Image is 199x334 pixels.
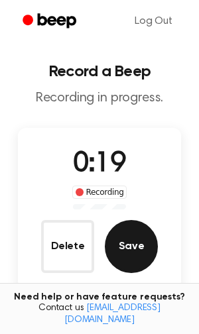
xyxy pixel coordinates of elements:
[64,304,161,325] a: [EMAIL_ADDRESS][DOMAIN_NAME]
[105,220,158,273] button: Save Audio Record
[8,303,191,326] span: Contact us
[72,186,127,199] div: Recording
[121,5,186,37] a: Log Out
[41,220,94,273] button: Delete Audio Record
[13,9,88,34] a: Beep
[11,90,188,107] p: Recording in progress.
[11,64,188,80] h1: Record a Beep
[73,150,126,178] span: 0:19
